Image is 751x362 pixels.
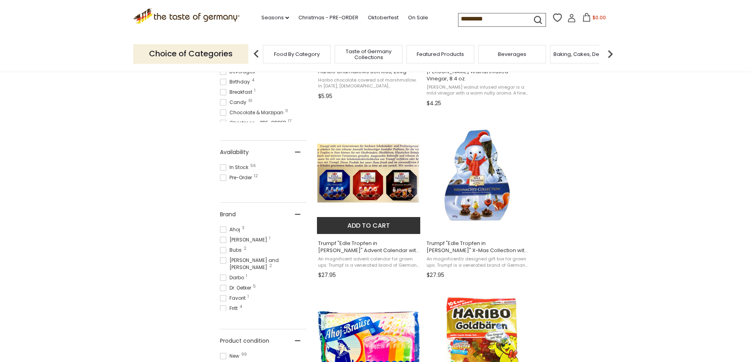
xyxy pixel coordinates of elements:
a: Featured Products [417,51,464,57]
span: Darbo [220,274,246,281]
a: Taste of Germany Collections [337,48,400,60]
span: 2 [257,68,260,72]
span: 3 [242,226,244,230]
span: Pre-Order [220,174,254,181]
span: 2 [269,264,272,268]
p: Choice of Categories [133,44,248,63]
span: 2 [244,247,246,251]
a: Oktoberfest [368,13,399,22]
span: 17 [288,119,291,123]
span: Chocolate & Marzipan [220,109,286,116]
span: 11 [285,109,288,113]
a: Food By Category [274,51,320,57]
span: Brand [220,210,236,219]
span: [PERSON_NAME] walnut infused vinegar is a mild vinegar with a warm nutty aroma. A fine compliment... [427,84,529,97]
a: Baking, Cakes, Desserts [553,51,615,57]
img: previous arrow [248,46,264,62]
span: Breakfast [220,89,255,96]
span: In Stock [220,164,251,171]
span: Candy [220,99,249,106]
span: Trumpf "Edle Tropfen in [PERSON_NAME]" Advent Calendar with [PERSON_NAME], 10.6 oz [318,240,420,254]
span: An magnificentlz designed gift box for grown ups: Trumpf is a venerated brand of German [PERSON_N... [427,256,529,268]
span: 4 [240,305,242,309]
span: 61 [248,99,252,103]
span: Product condition [220,337,269,345]
span: Christmas - PRE-ORDER [220,119,289,126]
span: [PERSON_NAME] and [PERSON_NAME] [220,257,307,271]
span: 5 [253,284,256,288]
span: $0.00 [593,14,606,21]
span: Ahoj [220,226,242,233]
img: next arrow [602,46,618,62]
a: Trumpf "Edle Tropfen in Nuss" X-Mas Collection with Brandy Pralines, 300g [425,116,530,281]
span: An magnificent advent calendar for grown ups: Trumpf is a venerated brand of German [PERSON_NAME]... [318,256,420,268]
span: 1 [254,89,255,93]
span: $27.95 [318,271,336,279]
span: 1 [246,274,247,278]
button: Add to cart [317,217,421,234]
span: Bubs [220,247,244,254]
span: 99 [241,353,247,356]
span: [PERSON_NAME] Walnut Infused Vinegar, 8.4 oz. [427,68,529,82]
span: Trumpf "Edle Tropfen in [PERSON_NAME]" X-Mas Collection with [PERSON_NAME], 300g [427,240,529,254]
span: $27.95 [427,271,444,279]
a: Trumpf "Edle Tropfen in Nuss" Advent Calendar with Brandy Pralines, 10.6 oz [317,116,421,281]
a: Christmas - PRE-ORDER [298,13,358,22]
span: New [220,353,242,360]
span: Fritt [220,305,240,312]
span: Birthday [220,78,252,85]
span: 56 [250,164,256,168]
button: $0.00 [578,13,611,25]
span: 4 [252,78,254,82]
a: Seasons [261,13,289,22]
span: Haribo chocolate covered sof marshmallow. In [DATE], [DEMOGRAPHIC_DATA] [DEMOGRAPHIC_DATA] candy ... [318,77,420,89]
a: Beverages [498,51,526,57]
span: 1 [248,295,249,299]
span: 12 [254,174,258,178]
span: $4.25 [427,99,441,108]
a: On Sale [408,13,428,22]
span: 1 [269,236,270,240]
span: Favorit [220,295,248,302]
span: [PERSON_NAME] [220,236,270,243]
span: Availability [220,148,249,156]
span: $5.95 [318,92,332,100]
span: Dr. Oetker [220,284,253,291]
